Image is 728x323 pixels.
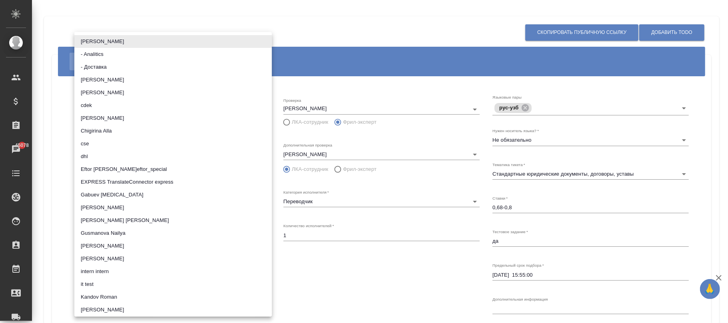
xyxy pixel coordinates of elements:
[74,303,272,316] li: [PERSON_NAME]
[74,176,272,188] li: EXPRESS TranslateConnector express
[74,150,272,163] li: dhl
[74,125,272,137] li: Chigirina Alla
[74,35,272,48] li: [PERSON_NAME]
[74,278,272,291] li: it test
[74,291,272,303] li: Kandov Roman
[74,137,272,150] li: cse
[74,163,272,176] li: Eftor [PERSON_NAME]eftor_special
[74,265,272,278] li: intern intern
[74,227,272,240] li: Gusmanova Nailya
[74,201,272,214] li: [PERSON_NAME]
[74,214,272,227] li: [PERSON_NAME] [PERSON_NAME]
[74,252,272,265] li: [PERSON_NAME]
[74,112,272,125] li: [PERSON_NAME]
[74,48,272,61] li: - Analitics
[74,99,272,112] li: cdek
[74,188,272,201] li: Gabuev [MEDICAL_DATA]
[74,61,272,73] li: - Доставка
[74,240,272,252] li: [PERSON_NAME]
[74,73,272,86] li: [PERSON_NAME]
[74,86,272,99] li: [PERSON_NAME]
